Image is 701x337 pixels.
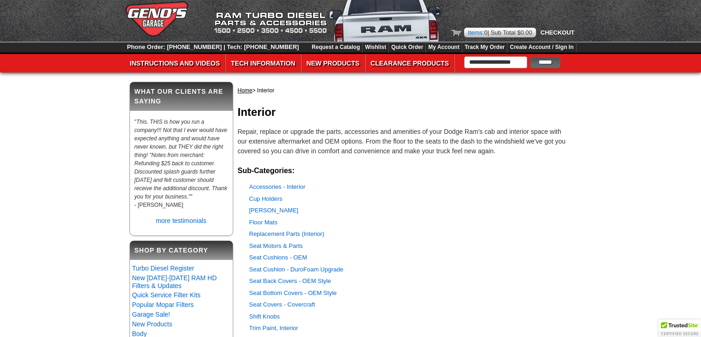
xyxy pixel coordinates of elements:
[238,127,572,156] p: Repair, replace or upgrade the parts, accessories and amenities of your Dodge Ram's cab and inter...
[132,291,201,299] a: Quick Service Filter Kits
[132,265,194,272] a: Turbo Diesel Register
[132,311,171,318] a: Garage Sale!
[510,44,573,50] a: Create Account / Sign In
[249,195,283,202] a: Cup Holders
[249,289,337,296] a: Seat Bottom Covers - OEM Style
[301,54,365,72] a: New Products
[226,54,300,72] a: Tech Information
[659,319,701,337] div: TrustedSite Certified
[130,82,233,111] h2: What our clients are saying
[132,301,194,308] a: Popular Mopar Filters
[391,44,423,50] a: Quick Order
[538,29,575,36] a: Checkout
[365,54,454,72] a: Clearance Products
[238,87,253,94] a: Home
[132,274,217,289] a: New [DATE]-[DATE] RAM HD Filters & Updates
[468,29,484,36] span: Items:
[249,230,324,237] a: Replacement Parts (Interior)
[249,325,298,331] a: Trim Paint, Interior
[465,44,505,50] a: Track My Order
[238,165,572,176] h2: Sub-Categories:
[238,104,572,120] h1: Interior
[249,219,277,226] a: Floor Mats
[521,29,532,36] span: 0.00
[238,82,572,99] div: > Interior
[249,313,280,320] a: Shift Knobs
[130,241,233,260] h2: Shop By Category
[249,277,331,284] a: Seat Back Covers - OEM Style
[130,115,233,214] div: " " - [PERSON_NAME]
[125,54,225,72] a: Instructions and Videos
[249,207,299,214] a: [PERSON_NAME]
[249,254,307,261] a: Seat Cushions - OEM
[249,266,344,273] a: Seat Cushion - DuroFoam Upgrade
[365,44,386,50] a: Wishlist
[451,30,461,36] img: Shopping Cart icon
[135,119,227,200] em: This. THIS is how you run a company!!! Not that I ever would have expected anything and would hav...
[249,183,306,190] a: Accessories - Interior
[125,42,301,52] div: Phone Order: [PHONE_NUMBER] | Tech: [PHONE_NUMBER]
[249,242,303,249] a: Seat Motors & Parts
[312,44,360,50] a: Request a Catalog
[428,44,459,50] a: My Account
[132,320,172,328] a: New Products
[464,28,536,37] div: | Sub Total $
[484,29,487,36] span: 0
[156,217,206,224] a: more testimonials
[249,301,315,308] a: Seat Covers - Covercraft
